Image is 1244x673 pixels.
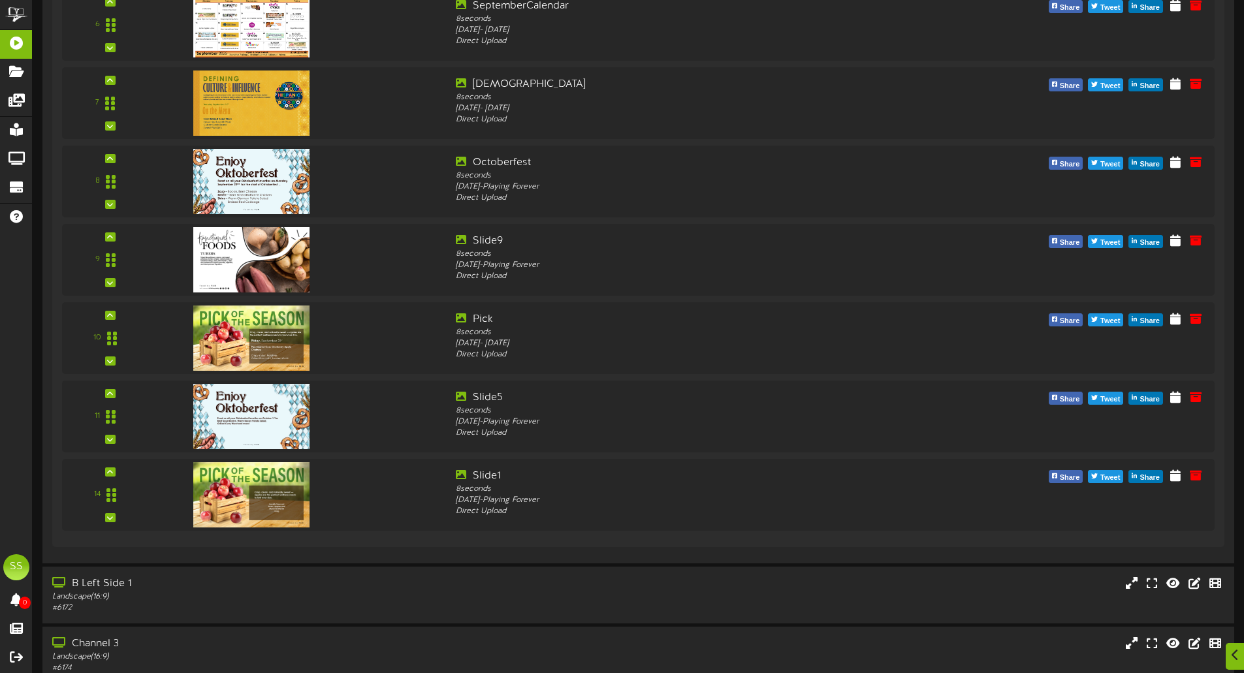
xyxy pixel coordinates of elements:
[52,591,529,603] div: Landscape ( 16:9 )
[1128,157,1163,170] button: Share
[456,469,916,484] div: Slide1
[1088,470,1123,483] button: Tweet
[1128,313,1163,326] button: Share
[19,597,31,609] span: 0
[1098,471,1123,485] span: Tweet
[1057,314,1083,328] span: Share
[456,92,916,103] div: 8 seconds
[52,603,529,614] div: # 6172
[193,227,310,292] img: f4001aa2-6d3b-42d6-8b23-0a66d7179603.jpg
[3,554,29,580] div: SS
[95,19,100,30] div: 6
[1057,471,1083,485] span: Share
[1137,392,1162,407] span: Share
[52,576,529,591] div: B Left Side 1
[1098,1,1123,15] span: Tweet
[1088,78,1123,91] button: Tweet
[456,506,916,517] div: Direct Upload
[94,489,101,500] div: 14
[1057,79,1083,93] span: Share
[1098,79,1123,93] span: Tweet
[456,349,916,360] div: Direct Upload
[1057,392,1083,407] span: Share
[456,312,916,327] div: Pick
[456,114,916,125] div: Direct Upload
[95,176,100,187] div: 8
[93,332,101,343] div: 10
[1088,157,1123,170] button: Tweet
[95,254,100,265] div: 9
[456,416,916,428] div: [DATE] - Playing Forever
[456,77,916,92] div: [DEMOGRAPHIC_DATA]
[456,495,916,506] div: [DATE] - Playing Forever
[456,181,916,193] div: [DATE] - Playing Forever
[456,25,916,36] div: [DATE] - [DATE]
[1098,314,1123,328] span: Tweet
[456,193,916,204] div: Direct Upload
[1049,235,1083,248] button: Share
[1128,392,1163,405] button: Share
[1137,1,1162,15] span: Share
[456,170,916,181] div: 8 seconds
[1049,392,1083,405] button: Share
[1128,470,1163,483] button: Share
[1049,78,1083,91] button: Share
[456,234,916,249] div: Slide9
[1098,157,1123,172] span: Tweet
[456,338,916,349] div: [DATE] - [DATE]
[1098,236,1123,250] span: Tweet
[1137,79,1162,93] span: Share
[52,636,529,651] div: Channel 3
[456,428,916,439] div: Direct Upload
[456,390,916,405] div: Slide5
[456,249,916,260] div: 8 seconds
[456,405,916,416] div: 8 seconds
[456,14,916,25] div: 8 seconds
[1049,313,1083,326] button: Share
[456,155,916,170] div: Octoberfest
[456,103,916,114] div: [DATE] - [DATE]
[456,484,916,495] div: 8 seconds
[1049,157,1083,170] button: Share
[456,271,916,282] div: Direct Upload
[1137,471,1162,485] span: Share
[1137,157,1162,172] span: Share
[1098,392,1123,407] span: Tweet
[193,305,310,371] img: 1378bc7b-6f08-452d-b8ce-080c5de51fb6.jpg
[52,651,529,663] div: Landscape ( 16:9 )
[456,36,916,47] div: Direct Upload
[1049,470,1083,483] button: Share
[1057,157,1083,172] span: Share
[1128,78,1163,91] button: Share
[1088,313,1123,326] button: Tweet
[1088,235,1123,248] button: Tweet
[193,384,310,449] img: 1c87b795-8d05-4e4a-aab0-4f814226fe27.jpg
[95,411,100,422] div: 11
[1088,392,1123,405] button: Tweet
[456,260,916,271] div: [DATE] - Playing Forever
[456,327,916,338] div: 8 seconds
[1057,236,1083,250] span: Share
[1137,314,1162,328] span: Share
[193,149,310,214] img: 0761edb7-e446-4e74-b0d1-0d2222472ef1.jpg
[193,462,310,527] img: 37edaeba-3fae-4f5a-87b9-1086469fe54f.jpg
[1128,235,1163,248] button: Share
[1137,236,1162,250] span: Share
[193,70,310,136] img: 56f7d2c0-954d-4c49-95f8-e0f197610184.jpg
[1057,1,1083,15] span: Share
